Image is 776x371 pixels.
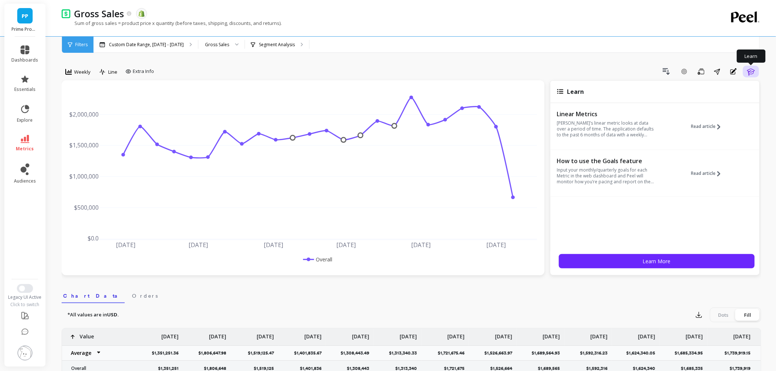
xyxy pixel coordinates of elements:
button: Learn [743,66,759,77]
span: Filters [75,42,88,48]
p: [DATE] [447,328,465,340]
p: [DATE] [495,328,512,340]
div: Click to switch [4,302,46,308]
p: [DATE] [209,328,226,340]
p: [DATE] [686,328,703,340]
p: [DATE] [543,328,560,340]
nav: Tabs [62,286,761,303]
p: Gross Sales [74,7,124,20]
div: Gross Sales [205,41,229,48]
span: dashboards [12,57,39,63]
button: Read article [691,157,726,190]
p: Sum of gross sales = product price x quantity (before taxes, shipping, discounts, and returns). [62,20,282,26]
span: Orders [132,292,158,300]
p: $1,351,251.36 [152,350,183,356]
span: metrics [16,146,34,152]
span: Read article [691,170,715,176]
span: Chart Data [63,292,123,300]
p: [DATE] [400,328,417,340]
p: $1,624,340.05 [626,350,660,356]
span: Learn [567,88,584,96]
span: Weekly [74,69,91,76]
span: Learn More [643,258,671,265]
p: $1,519,125.47 [248,350,278,356]
div: Dots [711,309,736,321]
p: $1,739,919.15 [725,350,755,356]
p: Custom Date Range, [DATE] - [DATE] [109,42,184,48]
div: Legacy UI Active [4,294,46,300]
p: [DATE] [161,328,179,340]
img: header icon [62,9,70,18]
span: PP [22,12,28,20]
span: audiences [14,178,36,184]
button: Read article [691,110,726,143]
p: [DATE] [590,328,608,340]
p: *All values are in [67,311,119,319]
p: [DATE] [352,328,369,340]
p: $1,806,647.98 [198,350,231,356]
p: [DATE] [638,328,655,340]
p: $1,721,675.46 [438,350,469,356]
p: $1,526,663.97 [484,350,517,356]
p: How to use the Goals feature [557,157,658,165]
span: explore [17,117,33,123]
p: $1,685,334.95 [675,350,707,356]
p: $1,401,835.67 [294,350,326,356]
p: $1,313,340.33 [389,350,421,356]
p: $1,689,564.93 [532,350,564,356]
span: Extra Info [133,68,154,75]
strong: USD. [107,311,119,318]
div: Fill [736,309,760,321]
p: Linear Metrics [557,110,658,118]
img: profile picture [18,346,32,360]
button: Switch to New UI [17,284,33,293]
button: Learn More [559,254,755,268]
p: Segment Analysis [259,42,295,48]
p: $1,592,316.23 [580,350,612,356]
span: Line [108,69,117,76]
p: [DATE] [257,328,274,340]
p: $1,308,443.49 [341,350,374,356]
p: [DATE] [733,328,751,340]
span: essentials [14,87,36,92]
span: Read article [691,124,715,129]
img: api.shopify.svg [138,10,145,17]
p: Input your monthly/quarterly goals for each Metric in the web dashboard and Peel will monitor how... [557,167,658,185]
p: Prime Prometics™ [12,26,39,32]
p: Value [80,328,94,340]
p: [PERSON_NAME]’s linear metric looks at data over a period of time. The application defaults to th... [557,120,658,138]
p: [DATE] [304,328,322,340]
